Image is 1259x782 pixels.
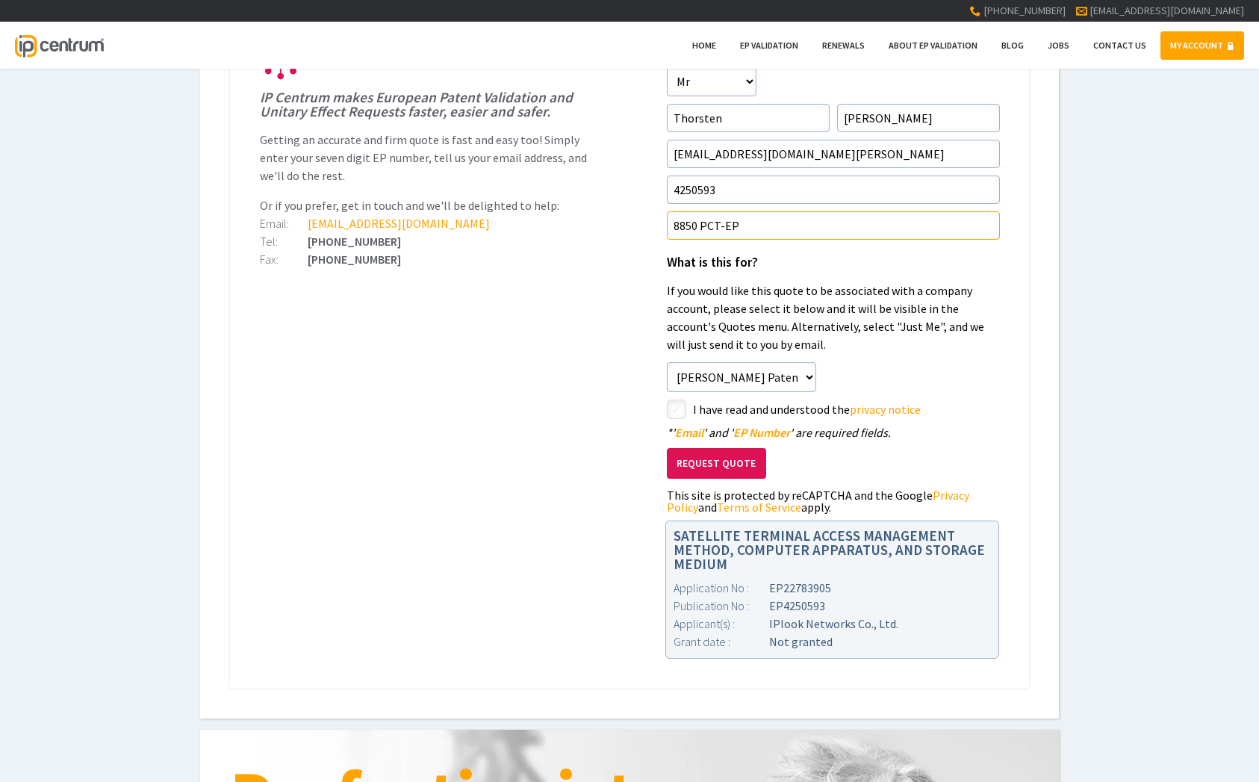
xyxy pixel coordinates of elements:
a: Privacy Policy [667,488,969,515]
a: privacy notice [850,402,921,417]
div: [PHONE_NUMBER] [260,253,593,265]
p: Getting an accurate and firm quote is fast and easy too! Simply enter your seven digit EP number,... [260,131,593,184]
label: styled-checkbox [667,400,686,419]
input: EP Number [667,176,1000,204]
div: Fax: [260,253,308,265]
input: First Name [667,104,830,132]
span: Home [692,40,716,51]
div: This site is protected by reCAPTCHA and the Google and apply. [667,489,1000,513]
h1: What is this for? [667,256,1000,270]
span: Jobs [1048,40,1069,51]
span: Contact Us [1093,40,1146,51]
h1: IP Centrum makes European Patent Validation and Unitary Effect Requests faster, easier and safer. [260,90,593,119]
span: [PHONE_NUMBER] [983,4,1066,17]
p: Or if you prefer, get in touch and we'll be delighted to help: [260,196,593,214]
div: Applicant(s) : [674,615,769,633]
span: Renewals [822,40,865,51]
span: Email [675,425,703,440]
span: About EP Validation [889,40,977,51]
a: [EMAIL_ADDRESS][DOMAIN_NAME] [308,216,490,231]
a: IP Centrum [15,22,103,69]
input: Surname [837,104,1000,132]
div: IPlook Networks Co., Ltd. [674,615,992,633]
span: Blog [1001,40,1024,51]
a: EP Validation [730,31,808,60]
div: ' ' and ' ' are required fields. [667,426,1000,438]
a: Contact Us [1084,31,1156,60]
label: I have read and understood the [693,400,1000,419]
div: Not granted [674,633,992,651]
div: Grant date : [674,633,769,651]
a: Jobs [1038,31,1079,60]
a: MY ACCOUNT [1160,31,1244,60]
div: [PHONE_NUMBER] [260,235,593,247]
a: Blog [992,31,1033,60]
div: EP4250593 [674,597,992,615]
input: Your Reference [667,211,1000,240]
div: Email: [260,217,308,229]
p: If you would like this quote to be associated with a company account, please select it below and ... [667,282,1000,353]
a: Home [683,31,726,60]
div: Publication No : [674,597,769,615]
a: [EMAIL_ADDRESS][DOMAIN_NAME] [1089,4,1244,17]
div: Application No : [674,579,769,597]
h1: SATELLITE TERMINAL ACCESS MANAGEMENT METHOD, COMPUTER APPARATUS, AND STORAGE MEDIUM [674,529,992,572]
a: About EP Validation [879,31,987,60]
span: EP Validation & Unitary Effect [312,43,562,70]
span: EP Number [733,425,790,440]
div: EP22783905 [674,579,992,597]
span: EP Validation [740,40,798,51]
button: Request Quote [667,448,766,479]
div: Tel: [260,235,308,247]
a: Terms of Service [717,500,801,515]
input: Email [667,140,1000,168]
a: Renewals [812,31,874,60]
